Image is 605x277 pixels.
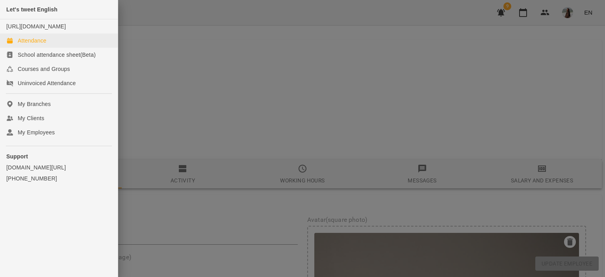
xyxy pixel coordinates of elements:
span: Let's tweet English [6,6,58,13]
div: My Branches [18,100,51,108]
div: Uninvoiced Attendance [18,79,76,87]
div: My Clients [18,114,44,122]
div: Courses and Groups [18,65,70,73]
div: My Employees [18,128,55,136]
a: [DOMAIN_NAME][URL] [6,164,111,171]
div: Attendance [18,37,46,45]
p: Support [6,152,111,160]
a: [PHONE_NUMBER] [6,175,111,182]
div: School attendance sheet(Beta) [18,51,96,59]
a: [URL][DOMAIN_NAME] [6,23,66,30]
